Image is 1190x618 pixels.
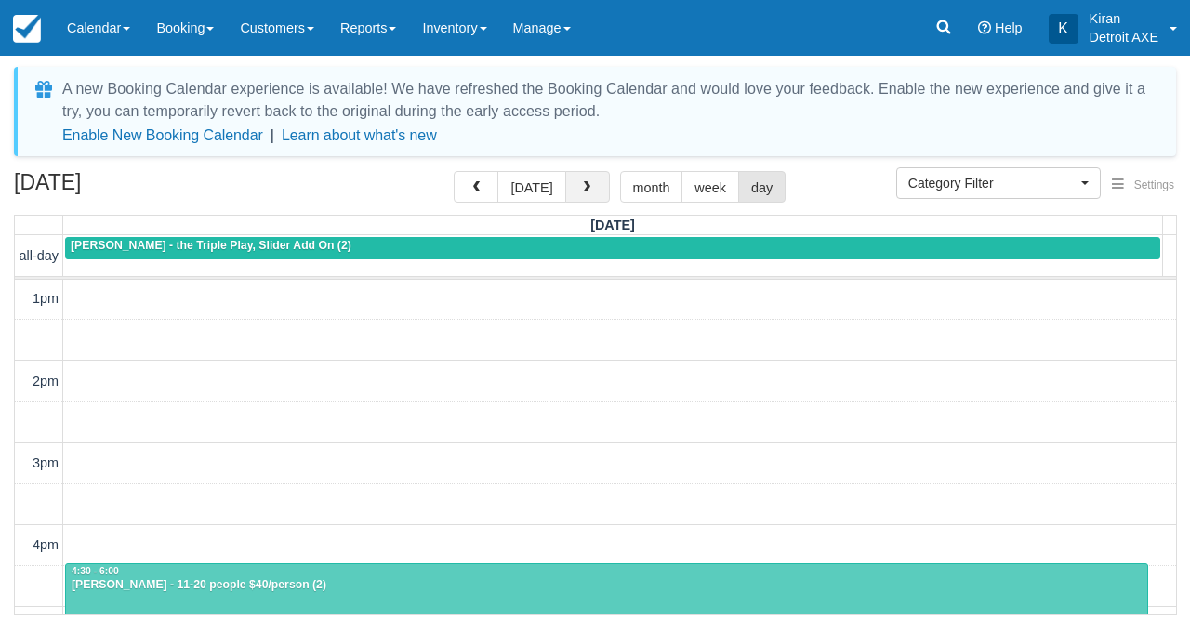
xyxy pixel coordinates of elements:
[33,537,59,552] span: 4pm
[271,127,274,143] span: |
[1049,14,1078,44] div: K
[13,15,41,43] img: checkfront-main-nav-mini-logo.png
[71,239,351,252] span: [PERSON_NAME] - the Triple Play, Slider Add On (2)
[62,78,1154,123] div: A new Booking Calendar experience is available! We have refreshed the Booking Calendar and would ...
[1101,172,1185,199] button: Settings
[1134,178,1174,191] span: Settings
[33,455,59,470] span: 3pm
[620,171,683,203] button: month
[1090,28,1158,46] p: Detroit AXE
[995,20,1023,35] span: Help
[738,171,786,203] button: day
[33,291,59,306] span: 1pm
[908,174,1077,192] span: Category Filter
[896,167,1101,199] button: Category Filter
[590,217,635,232] span: [DATE]
[282,127,437,143] a: Learn about what's new
[72,566,119,576] span: 4:30 - 6:00
[1090,9,1158,28] p: Kiran
[62,126,263,145] button: Enable New Booking Calendar
[681,171,739,203] button: week
[978,21,991,34] i: Help
[14,171,249,205] h2: [DATE]
[497,171,565,203] button: [DATE]
[65,237,1160,259] a: [PERSON_NAME] - the Triple Play, Slider Add On (2)
[71,578,1143,593] div: [PERSON_NAME] - 11-20 people $40/person (2)
[33,374,59,388] span: 2pm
